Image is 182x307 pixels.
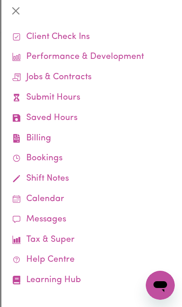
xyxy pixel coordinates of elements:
a: Calendar [9,189,175,210]
a: Help Centre [9,250,175,270]
a: Performance & Development [9,47,175,67]
a: Messages [9,210,175,230]
a: Saved Hours [9,108,175,129]
a: Bookings [9,149,175,169]
a: Client Check Ins [9,27,175,48]
a: Learning Hub [9,270,175,291]
a: Shift Notes [9,169,175,189]
a: Jobs & Contracts [9,67,175,88]
a: Billing [9,129,175,149]
iframe: Button to launch messaging window [146,271,175,300]
a: Tax & Super [9,230,175,250]
a: Submit Hours [9,88,175,108]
